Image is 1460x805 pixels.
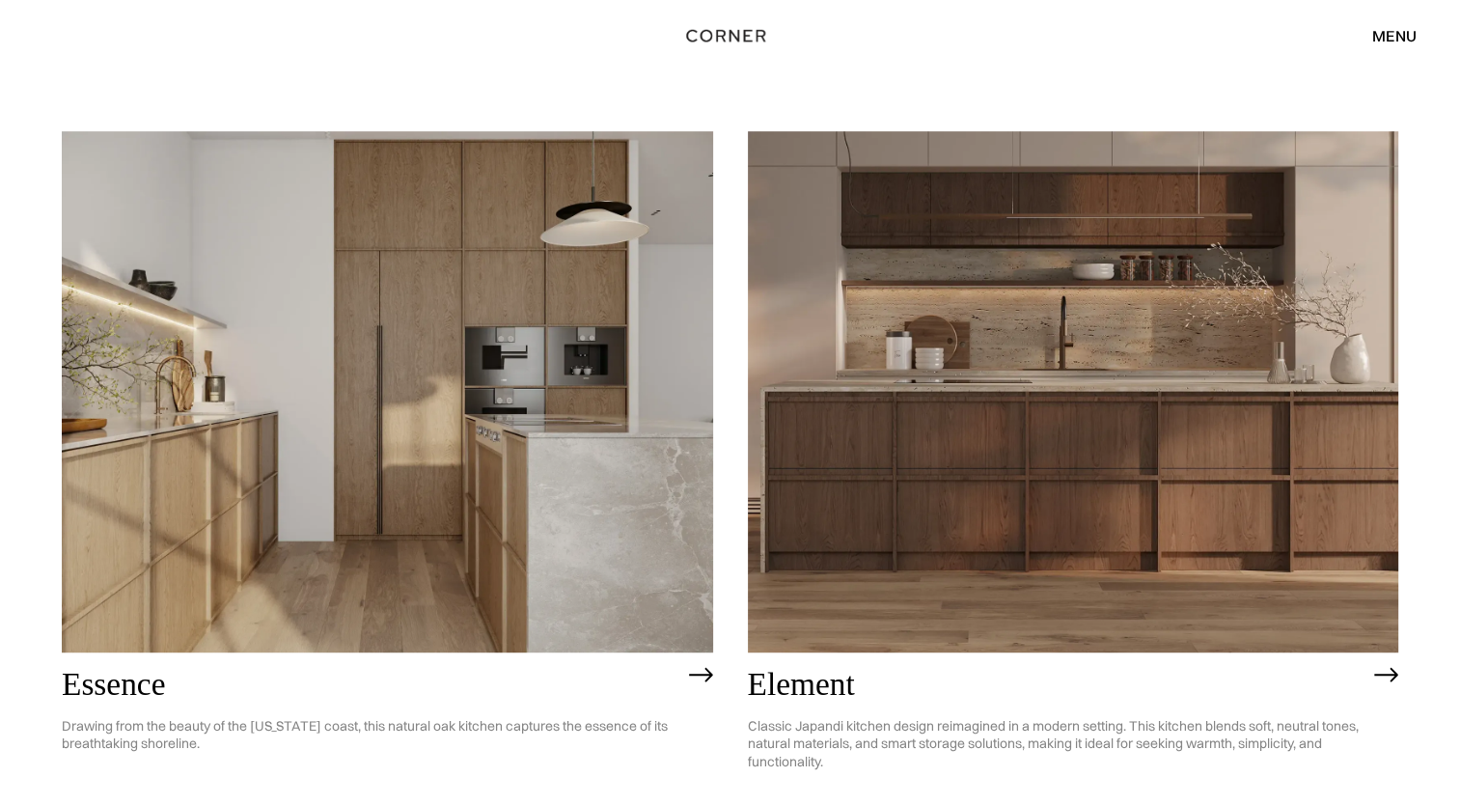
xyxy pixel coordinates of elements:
p: Drawing from the beauty of the [US_STATE] coast, this natural oak kitchen captures the essence of... [62,703,679,768]
h2: Element [748,667,1365,703]
a: home [670,23,790,48]
p: Classic Japandi kitchen design reimagined in a modern setting. This kitchen blends soft, neutral ... [748,703,1365,787]
div: menu [1372,28,1417,43]
div: menu [1353,19,1417,52]
h2: Essence [62,667,679,703]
